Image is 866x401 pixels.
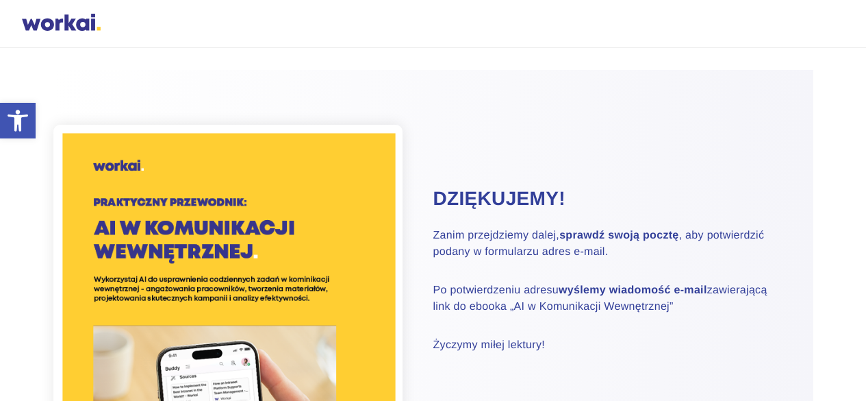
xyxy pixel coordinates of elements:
[433,186,779,212] h2: Dziękujemy!
[433,228,779,260] p: Zanim przejdziemy dalej, , aby potwierdzić podany w formularzu adres e-mail.
[433,282,779,315] p: Po potwierdzeniu adresu zawierającą link do ebooka „AI w Komunikacji Wewnętrznej”
[559,284,707,296] strong: wyślemy wiadomość e-mail
[559,230,678,241] strong: sprawdź swoją pocztę
[433,337,779,354] p: Życzymy miłej lektury!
